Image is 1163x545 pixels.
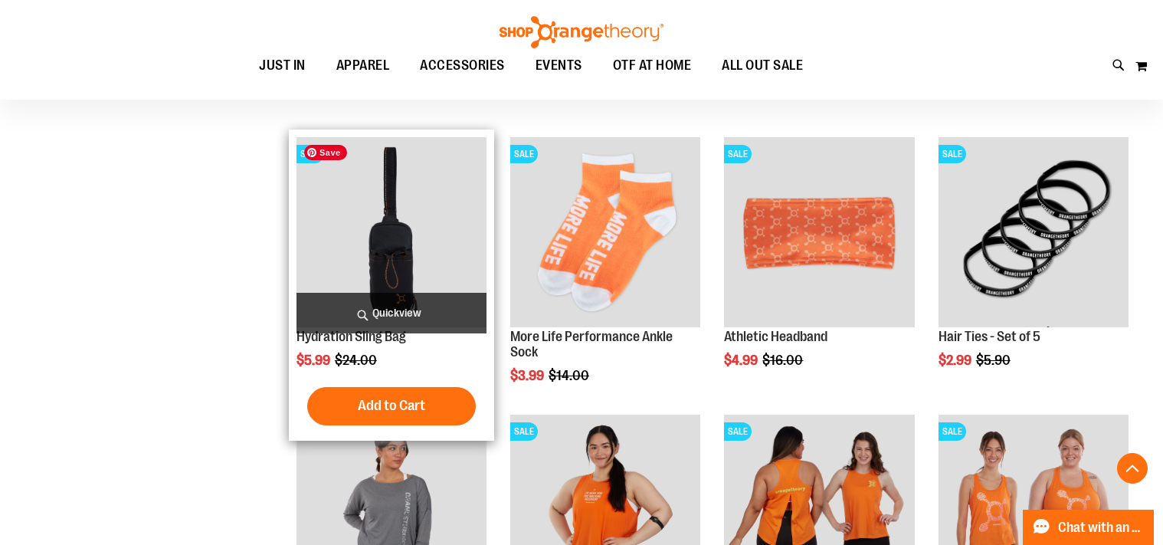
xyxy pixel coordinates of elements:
span: SALE [296,145,324,163]
span: $3.99 [510,368,546,383]
img: Product image for Hydration Sling Bag [296,137,486,327]
a: Hair Ties - Set of 5 [939,329,1040,344]
span: $5.99 [296,353,333,368]
img: Product image for Athletic Headband [724,137,914,327]
span: Chat with an Expert [1058,520,1145,535]
span: OTF AT HOME [613,48,692,83]
span: SALE [724,422,752,441]
span: $16.00 [762,353,805,368]
span: APPAREL [336,48,390,83]
button: Chat with an Expert [1023,510,1155,545]
span: SALE [510,422,538,441]
span: $24.00 [335,353,379,368]
div: product [503,130,708,422]
span: SALE [724,145,752,163]
span: SALE [939,422,966,441]
a: Hair Ties - Set of 5SALE [939,137,1129,330]
a: Product image for Hydration Sling BagSALE [296,137,486,330]
a: Quickview [296,293,486,333]
a: Product image for Athletic HeadbandSALE [724,137,914,330]
span: ALL OUT SALE [722,48,803,83]
span: $4.99 [724,353,760,368]
span: JUST IN [259,48,306,83]
a: More Life Performance Ankle Sock [510,329,673,360]
button: Back To Top [1117,453,1148,484]
span: Save [304,145,347,160]
span: SALE [510,145,538,163]
img: Product image for More Life Performance Ankle Sock [510,137,700,327]
div: product [931,130,1136,407]
span: EVENTS [536,48,582,83]
div: product [716,130,922,407]
span: $14.00 [549,368,591,383]
img: Shop Orangetheory [497,16,666,48]
a: Product image for More Life Performance Ankle SockSALE [510,137,700,330]
span: Add to Cart [358,397,425,414]
button: Add to Cart [307,387,476,425]
div: product [289,130,494,441]
span: ACCESSORIES [420,48,505,83]
a: Athletic Headband [724,329,827,344]
a: Hydration Sling Bag [296,329,406,344]
span: SALE [939,145,966,163]
img: Hair Ties - Set of 5 [939,137,1129,327]
span: $2.99 [939,353,974,368]
span: $5.90 [976,353,1013,368]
